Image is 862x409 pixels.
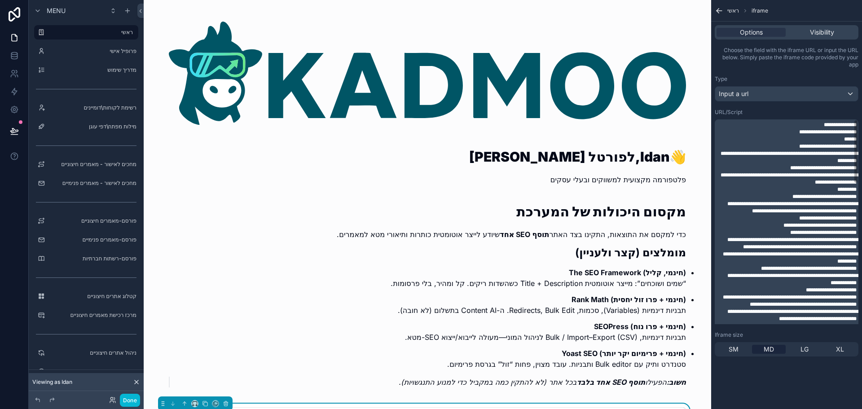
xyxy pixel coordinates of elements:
div: scrollable content [715,119,858,324]
span: LG [800,345,809,354]
label: Iframe size [715,331,743,339]
label: קטלוג אתרים חיצוניים [48,293,136,300]
a: מילות מפתח\דפי עוגן [34,119,138,134]
a: פורסם-רשתות חברתיות [34,251,138,266]
span: Visibility [810,28,834,37]
a: פרופיל אישי [34,44,138,58]
a: רשימת לקוחות\דומיינים [34,101,138,115]
span: Input a url [719,89,748,98]
span: XL [836,345,844,354]
span: Menu [47,6,66,15]
a: ראשי [34,25,138,40]
button: Input a url [715,86,858,101]
label: פורסם-רשתות חברתיות [48,255,136,262]
a: קטלוג אתרים חיצוניים [34,289,138,303]
button: Done [120,394,140,407]
a: מרכז רכישת מאמרים חיצוניים [34,308,138,322]
span: ראשי [727,7,739,14]
label: מדריך שימוש [48,66,136,74]
label: רשימת לקוחות\דומיינים [48,104,136,111]
label: מילות מפתח\דפי עוגן [48,123,136,130]
label: ראשי [48,29,133,36]
span: iframe [752,7,768,14]
a: ניהול אתרים חיצוניים [34,346,138,360]
label: מחכים לאישור - מאמרים חיצוניים [48,161,136,168]
a: מדריך שימוש [34,63,138,77]
label: URL/Script [715,109,743,116]
span: MD [764,345,774,354]
label: ניהול אתרים חיצוניים-דוחות [48,368,136,375]
a: פורסם-מאמרים חיצוניים [34,214,138,228]
label: מרכז רכישת מאמרים חיצוניים [48,312,136,319]
a: פורסם-מאמרים פנימיים [34,233,138,247]
span: Options [740,28,763,37]
a: ניהול אתרים חיצוניים-דוחות [34,365,138,379]
label: פורסם-מאמרים פנימיים [48,236,136,243]
a: מחכים לאישור - מאמרים פנימיים [34,176,138,190]
label: Type [715,75,727,83]
span: Viewing as Idan [32,378,72,386]
a: מחכים לאישור - מאמרים חיצוניים [34,157,138,172]
label: ניהול אתרים חיצוניים [48,349,136,356]
label: מחכים לאישור - מאמרים פנימיים [48,180,136,187]
label: פרופיל אישי [48,48,136,55]
span: SM [729,345,739,354]
label: פורסם-מאמרים חיצוניים [48,217,136,224]
p: Choose the field with the iframe URL or input the URL below. Simply paste the iframe code provide... [715,47,858,68]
